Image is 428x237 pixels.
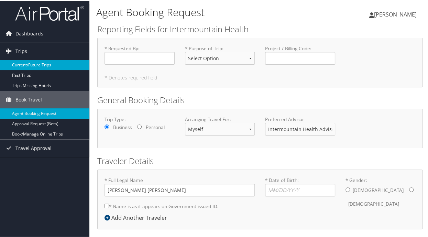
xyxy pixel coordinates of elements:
[15,24,43,42] span: Dashboards
[97,154,422,166] h2: Traveler Details
[265,44,335,64] label: Project / Billing Code :
[265,51,335,64] input: Project / Billing Code:
[15,4,84,21] img: airportal-logo.png
[265,183,335,196] input: * Date of Birth:
[185,51,255,64] select: * Purpose of Trip:
[369,3,424,24] a: [PERSON_NAME]
[345,187,350,191] input: * Gender:[DEMOGRAPHIC_DATA][DEMOGRAPHIC_DATA]
[15,139,52,156] span: Travel Approval
[105,199,219,212] label: * Name is as it appears on Government issued ID.
[265,176,335,196] label: * Date of Birth:
[105,176,255,196] label: * Full Legal Name
[96,4,315,19] h1: Agent Booking Request
[265,115,335,122] label: Preferred Advisor
[185,115,255,122] label: Arranging Travel For:
[105,203,109,207] input: * Name is as it appears on Government issued ID.
[374,10,417,18] span: [PERSON_NAME]
[15,90,42,108] span: Book Travel
[105,51,175,64] input: * Requested By:
[105,213,171,221] div: Add Another Traveler
[105,44,175,64] label: * Requested By :
[185,44,255,69] label: * Purpose of Trip :
[105,115,175,122] label: Trip Type:
[113,123,132,130] label: Business
[97,23,422,34] h2: Reporting Fields for Intermountain Health
[348,197,399,210] label: [DEMOGRAPHIC_DATA]
[353,183,404,196] label: [DEMOGRAPHIC_DATA]
[146,123,165,130] label: Personal
[15,42,27,59] span: Trips
[409,187,414,191] input: * Gender:[DEMOGRAPHIC_DATA][DEMOGRAPHIC_DATA]
[105,183,255,196] input: * Full Legal Name
[345,176,416,210] label: * Gender:
[97,94,422,105] h2: General Booking Details
[105,75,415,79] h5: * Denotes required field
